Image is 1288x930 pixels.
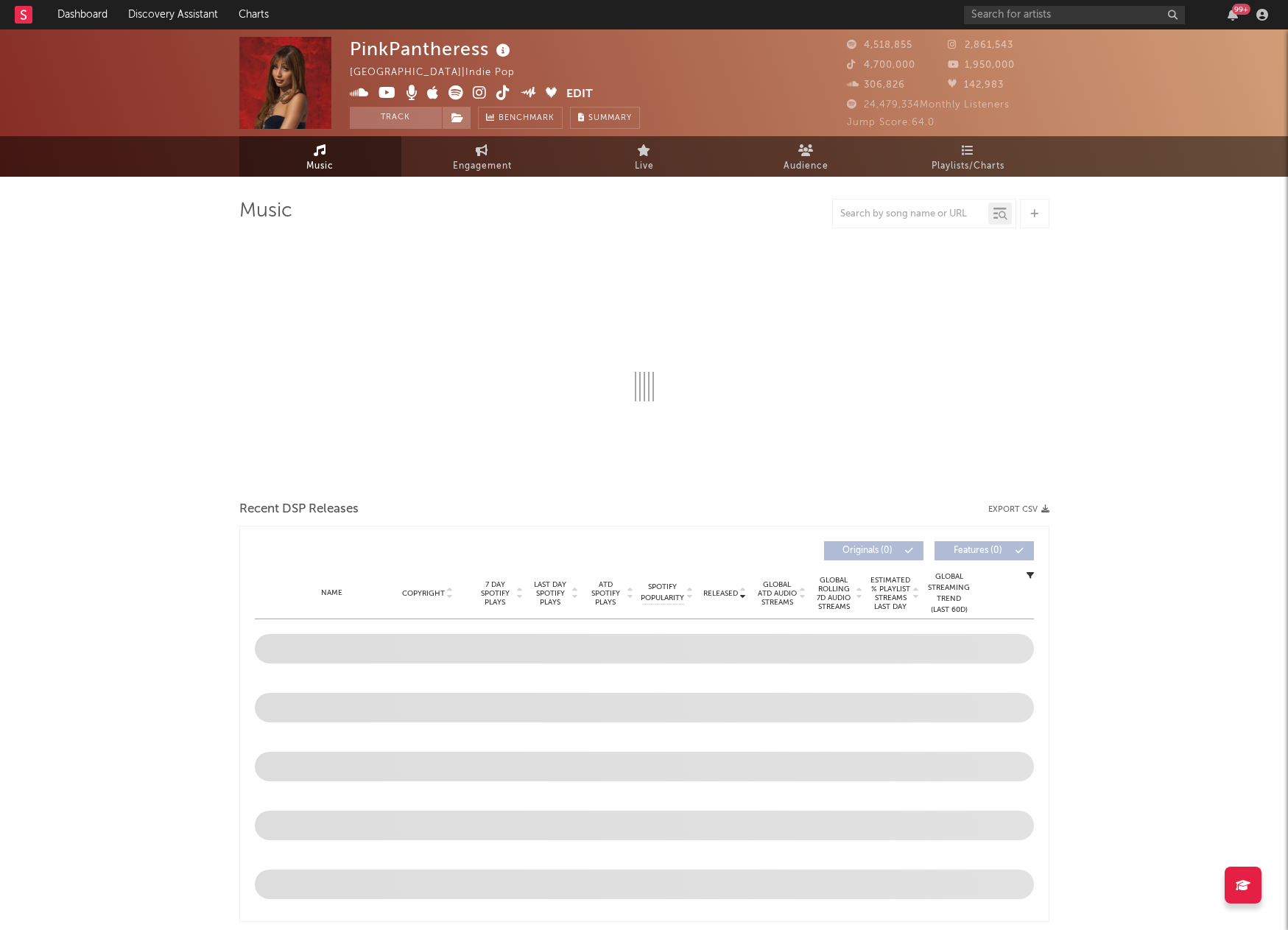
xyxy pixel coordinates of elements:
[239,501,359,518] span: Recent DSP Releases
[847,100,1010,110] span: 24,479,334 Monthly Listeners
[1228,9,1238,21] button: 99+
[284,588,381,599] div: Name
[964,6,1185,24] input: Search for artists
[944,546,1012,555] span: Features ( 0 )
[814,576,854,611] span: Global Rolling 7D Audio Streams
[1232,4,1250,15] div: 99 +
[476,580,515,607] span: 7 Day Spotify Plays
[757,580,798,607] span: Global ATD Audio Streams
[824,541,923,560] button: Originals(0)
[570,107,640,129] button: Summary
[847,40,912,50] span: 4,518,855
[847,118,935,127] span: Jump Score: 64.0
[870,576,911,611] span: Estimated % Playlist Streams Last Day
[566,85,593,104] button: Edit
[703,589,738,598] span: Released
[948,80,1004,90] span: 142,983
[833,208,988,220] input: Search by song name or URL
[350,107,442,129] button: Track
[350,37,514,61] div: PinkPantheress
[453,158,512,175] span: Engagement
[531,580,570,607] span: Last Day Spotify Plays
[586,580,625,607] span: ATD Spotify Plays
[932,158,1004,175] span: Playlists/Charts
[847,80,905,90] span: 306,826
[784,158,828,175] span: Audience
[350,64,532,82] div: [GEOGRAPHIC_DATA] | Indie Pop
[563,136,725,177] a: Live
[847,60,915,70] span: 4,700,000
[239,136,401,177] a: Music
[401,136,563,177] a: Engagement
[948,60,1015,70] span: 1,950,000
[402,589,445,598] span: Copyright
[927,571,971,616] div: Global Streaming Trend (Last 60D)
[478,107,563,129] a: Benchmark
[834,546,901,555] span: Originals ( 0 )
[635,158,654,175] span: Live
[588,114,632,122] span: Summary
[725,136,887,177] a: Audience
[887,136,1049,177] a: Playlists/Charts
[499,110,555,127] span: Benchmark
[988,505,1049,514] button: Export CSV
[948,40,1013,50] span: 2,861,543
[935,541,1034,560] button: Features(0)
[306,158,334,175] span: Music
[641,582,684,604] span: Spotify Popularity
